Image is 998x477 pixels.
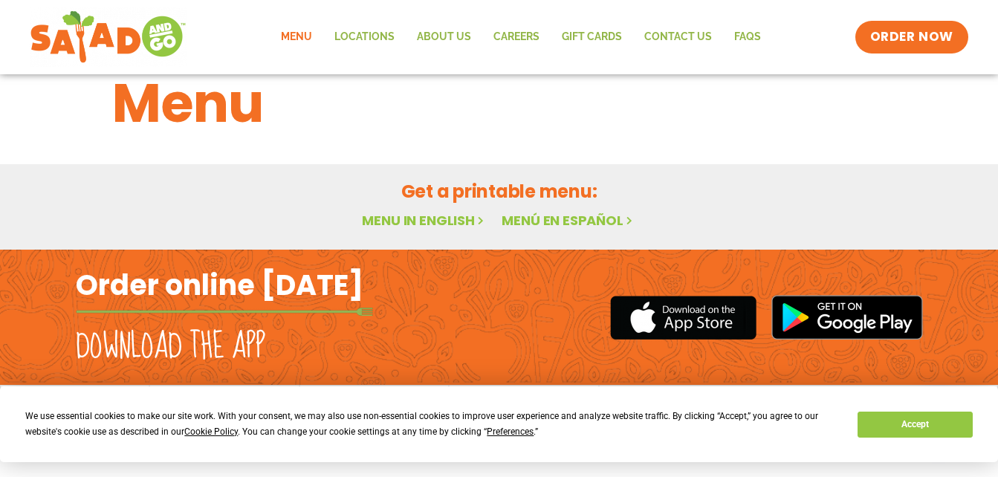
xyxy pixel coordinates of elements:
[870,28,953,46] span: ORDER NOW
[76,326,265,368] h2: Download the app
[76,267,363,303] h2: Order online [DATE]
[362,211,487,230] a: Menu in English
[25,409,840,440] div: We use essential cookies to make our site work. With your consent, we may also use non-essential ...
[482,20,551,54] a: Careers
[30,7,187,67] img: new-SAG-logo-768×292
[270,20,772,54] nav: Menu
[184,426,238,437] span: Cookie Policy
[502,211,635,230] a: Menú en español
[76,308,373,316] img: fork
[633,20,723,54] a: Contact Us
[406,20,482,54] a: About Us
[487,426,534,437] span: Preferences
[323,20,406,54] a: Locations
[858,412,972,438] button: Accept
[270,20,323,54] a: Menu
[855,21,968,53] a: ORDER NOW
[771,295,923,340] img: google_play
[112,178,887,204] h2: Get a printable menu:
[112,63,887,143] h1: Menu
[551,20,633,54] a: GIFT CARDS
[723,20,772,54] a: FAQs
[610,293,756,342] img: appstore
